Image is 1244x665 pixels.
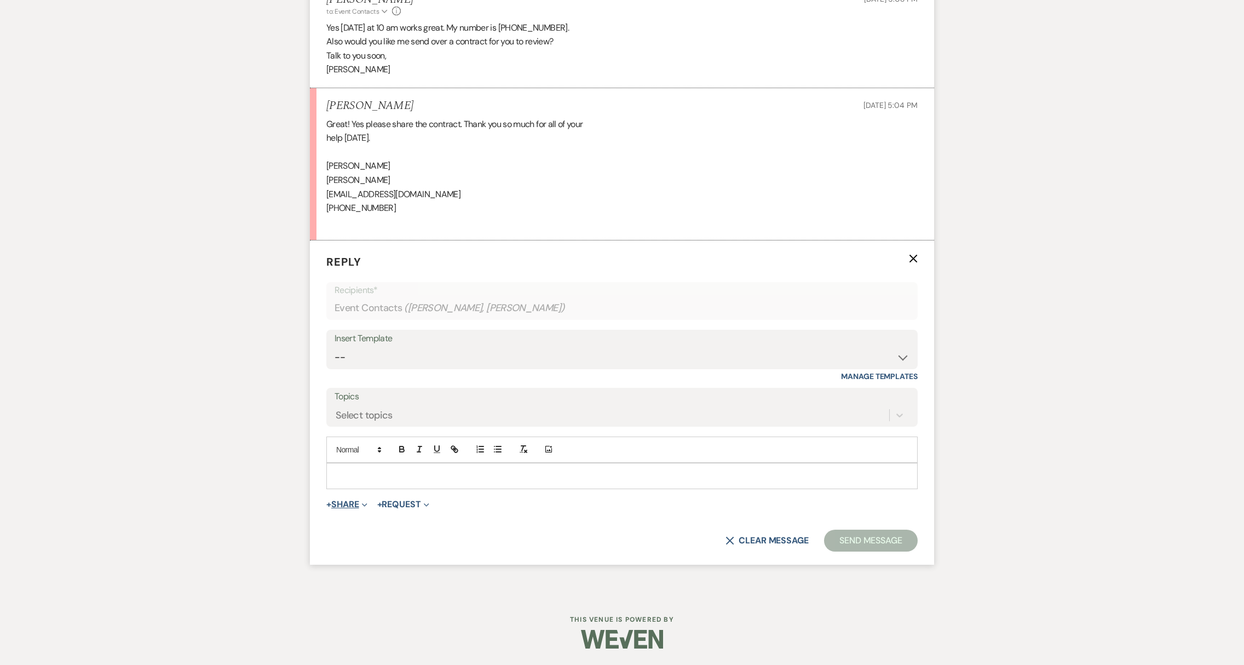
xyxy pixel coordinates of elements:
span: to: Event Contacts [326,7,379,16]
span: Reply [326,255,361,269]
button: Send Message [824,530,918,552]
button: Share [326,500,367,509]
p: [PERSON_NAME] [326,62,918,77]
div: Select topics [336,408,393,422]
p: Yes [DATE] at 10 am works great. My number is [PHONE_NUMBER]. [326,21,918,35]
p: Also would you like me send over a contract for you to review? [326,35,918,49]
p: Talk to you soon, [326,49,918,63]
span: [DATE] 5:04 PM [863,100,918,110]
button: Clear message [725,536,809,545]
button: Request [377,500,429,509]
img: Weven Logo [581,620,663,658]
div: Insert Template [335,331,909,347]
span: + [326,500,331,509]
label: Topics [335,389,909,405]
a: Manage Templates [841,371,918,381]
h5: [PERSON_NAME] [326,99,413,113]
button: to: Event Contacts [326,7,389,16]
div: Event Contacts [335,297,909,319]
p: Recipients* [335,283,909,297]
div: Great! Yes please share the contract. Thank you so much for all of your help [DATE]. [PERSON_NAME... [326,117,918,230]
span: + [377,500,382,509]
span: ( [PERSON_NAME], [PERSON_NAME] ) [404,301,565,316]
